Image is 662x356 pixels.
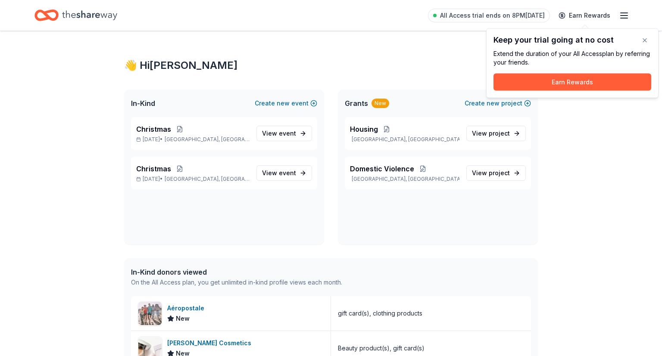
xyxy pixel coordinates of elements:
p: [DATE] • [136,176,250,183]
p: [DATE] • [136,136,250,143]
span: new [277,98,290,108]
img: Image for Aéropostale [138,302,162,325]
span: New [176,313,190,324]
span: [GEOGRAPHIC_DATA], [GEOGRAPHIC_DATA] [165,176,250,183]
div: On the All Access plan, you get unlimited in-kind profile views each month. [131,277,342,288]
button: Earn Rewards [493,74,651,91]
span: Domestic Violence [350,164,414,174]
span: View [262,168,296,178]
button: Createnewproject [465,98,531,108]
span: new [487,98,500,108]
div: [PERSON_NAME] Cosmetics [167,338,255,348]
span: event [279,169,296,176]
a: View event [256,165,312,181]
span: All Access trial ends on 8PM[DATE] [440,10,545,21]
span: project [489,169,510,176]
div: New [372,99,389,108]
span: View [472,168,510,178]
span: Christmas [136,124,171,134]
div: gift card(s), clothing products [338,308,422,319]
a: View project [466,165,526,181]
button: Createnewevent [255,98,317,108]
span: project [489,130,510,137]
span: [GEOGRAPHIC_DATA], [GEOGRAPHIC_DATA] [165,136,250,143]
div: Aéropostale [167,303,208,313]
div: In-Kind donors viewed [131,267,342,277]
span: Housing [350,124,378,134]
div: Beauty product(s), gift card(s) [338,343,425,353]
span: Christmas [136,164,171,174]
a: View project [466,126,526,141]
a: All Access trial ends on 8PM[DATE] [428,9,550,22]
span: Grants [345,98,368,108]
a: Earn Rewards [553,8,615,23]
span: In-Kind [131,98,155,108]
span: View [262,128,296,139]
div: 👋 Hi [PERSON_NAME] [124,59,538,72]
p: [GEOGRAPHIC_DATA], [GEOGRAPHIC_DATA] [350,136,459,143]
a: Home [34,5,117,25]
p: [GEOGRAPHIC_DATA], [GEOGRAPHIC_DATA] [350,176,459,183]
span: View [472,128,510,139]
div: Keep your trial going at no cost [493,36,651,44]
div: Extend the duration of your All Access plan by referring your friends. [493,50,651,67]
span: event [279,130,296,137]
a: View event [256,126,312,141]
